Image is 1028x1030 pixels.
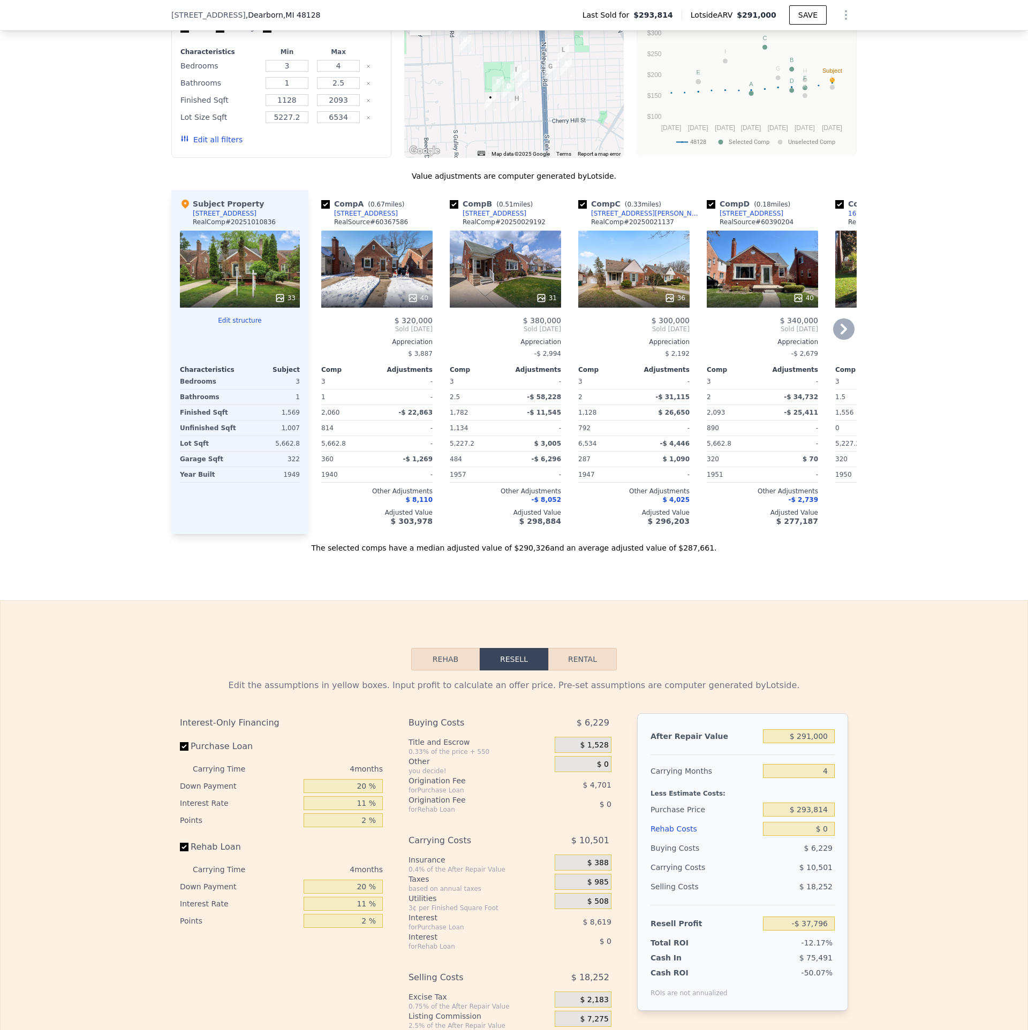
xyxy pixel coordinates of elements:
[663,496,690,503] span: $ 4,025
[510,64,522,82] div: 800 N Denwood St
[707,467,760,482] div: 1951
[180,58,259,73] div: Bedrooms
[633,10,673,20] span: $293,814
[776,517,818,525] span: $ 277,187
[784,393,818,401] span: -$ 34,732
[193,218,276,226] div: RealComp # 20251010836
[364,201,409,208] span: ( miles)
[180,452,238,467] div: Garage Sqft
[371,201,385,208] span: 0.67
[403,455,433,463] span: -$ 1,269
[409,747,550,756] div: 0.33% of the price + 550
[450,325,561,333] span: Sold [DATE]
[720,218,793,226] div: RealSource # 60390204
[707,378,711,385] span: 3
[240,365,300,374] div: Subject
[741,124,761,132] text: [DATE]
[450,424,468,432] span: 1,134
[835,390,889,405] div: 1.5
[379,374,433,389] div: -
[505,365,561,374] div: Adjustments
[518,70,530,88] div: 710 N Vernon St
[750,201,795,208] span: ( miles)
[636,421,690,436] div: -
[321,325,433,333] span: Sold [DATE]
[790,78,794,84] text: D
[193,760,262,777] div: Carrying Time
[835,4,857,26] button: Show Options
[707,409,725,416] span: 2,093
[571,831,609,850] span: $ 10,501
[499,201,513,208] span: 0.51
[651,727,759,746] div: After Repair Value
[578,151,621,157] a: Report a map error
[503,81,515,99] div: 530 N Lafayette St
[409,904,550,912] div: 3¢ per Finished Square Foot
[707,455,719,463] span: 320
[688,124,708,132] text: [DATE]
[724,48,726,55] text: I
[180,795,299,812] div: Interest Rate
[788,139,835,146] text: Unselected Comp
[450,365,505,374] div: Comp
[658,409,690,416] span: $ 26,650
[519,517,561,525] span: $ 298,884
[180,837,299,857] label: Rehab Loan
[180,895,299,912] div: Interest Rate
[835,378,840,385] span: 3
[450,338,561,346] div: Appreciation
[580,741,608,750] span: $ 1,528
[651,967,728,978] div: Cash ROI
[171,534,857,553] div: The selected comps have a median adjusted value of $290,326 and an average adjusted value of $287...
[450,378,454,385] span: 3
[409,932,528,942] div: Interest
[321,390,375,405] div: 1
[527,409,561,416] span: -$ 11,545
[548,648,617,670] button: Rental
[803,455,818,463] span: $ 70
[180,713,383,733] div: Interest-Only Financing
[171,171,857,181] div: Value adjustments are computer generated by Lotside .
[587,897,609,906] span: $ 508
[171,10,246,20] span: [STREET_ADDRESS]
[577,713,609,733] span: $ 6,229
[180,374,238,389] div: Bedrooms
[180,75,259,90] div: Bathrooms
[697,69,700,75] text: J
[647,113,662,120] text: $100
[450,209,526,218] a: [STREET_ADDRESS]
[321,378,326,385] span: 3
[835,209,905,218] a: 1636 Highview St
[408,350,433,357] span: $ 3,887
[789,496,818,503] span: -$ 2,739
[636,374,690,389] div: -
[578,199,666,209] div: Comp C
[765,436,818,451] div: -
[321,455,334,463] span: 360
[409,923,528,932] div: for Purchase Loan
[793,293,814,303] div: 40
[690,139,706,146] text: 48128
[463,209,526,218] div: [STREET_ADDRESS]
[450,487,561,495] div: Other Adjustments
[597,760,609,769] span: $ 0
[409,874,550,884] div: Taxes
[651,781,835,800] div: Less Estimate Costs:
[334,218,408,226] div: RealSource # 60367586
[409,854,550,865] div: Insurance
[799,953,833,962] span: $ 75,491
[321,508,433,517] div: Adjusted Value
[795,124,815,132] text: [DATE]
[450,409,468,416] span: 1,782
[321,209,398,218] a: [STREET_ADDRESS]
[707,325,818,333] span: Sold [DATE]
[691,10,737,20] span: Lotside ARV
[822,67,842,74] text: Subject
[835,487,947,495] div: Other Adjustments
[180,365,240,374] div: Characteristics
[409,968,528,987] div: Selling Costs
[762,365,818,374] div: Adjustments
[180,843,188,851] input: Rehab Loan
[621,201,666,208] span: ( miles)
[508,467,561,482] div: -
